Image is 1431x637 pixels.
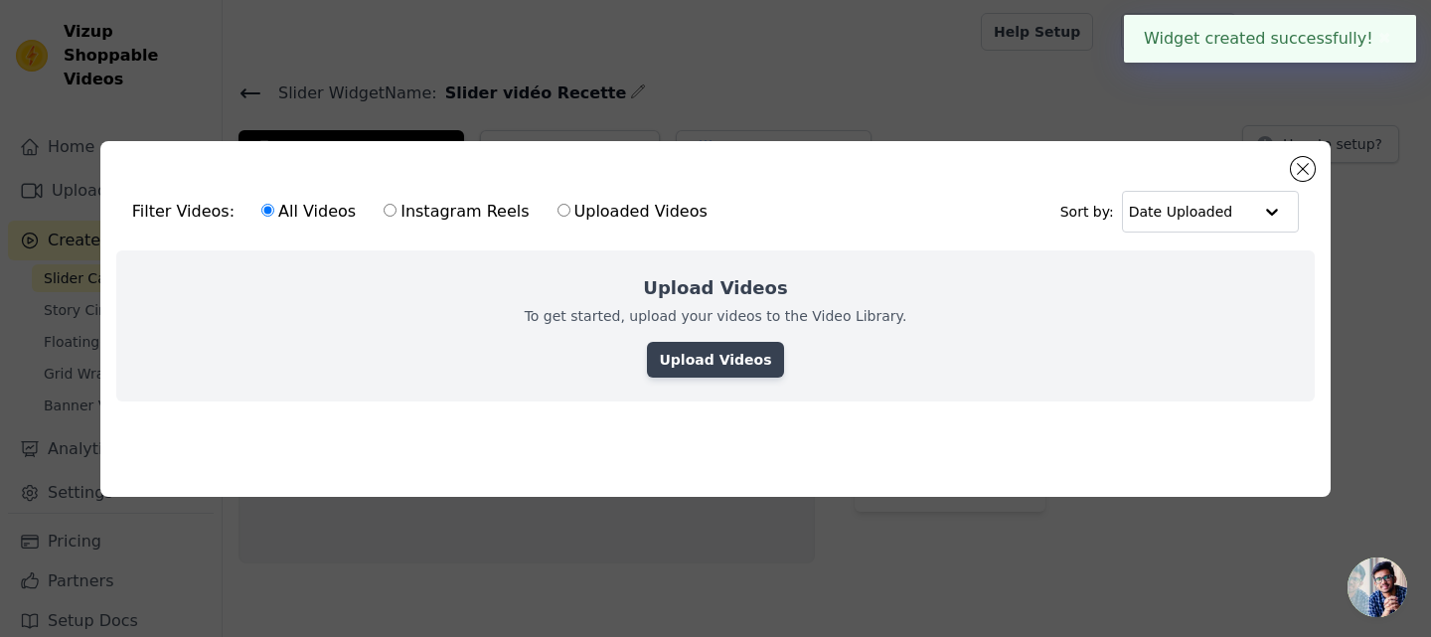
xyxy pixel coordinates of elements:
[1060,191,1300,233] div: Sort by:
[132,189,718,235] div: Filter Videos:
[647,342,783,378] a: Upload Videos
[643,274,787,302] h2: Upload Videos
[383,199,530,225] label: Instagram Reels
[1124,15,1416,63] div: Widget created successfully!
[556,199,709,225] label: Uploaded Videos
[1348,557,1407,617] div: Ouvrir le chat
[1373,27,1396,51] button: Close
[525,306,907,326] p: To get started, upload your videos to the Video Library.
[1291,157,1315,181] button: Close modal
[260,199,357,225] label: All Videos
